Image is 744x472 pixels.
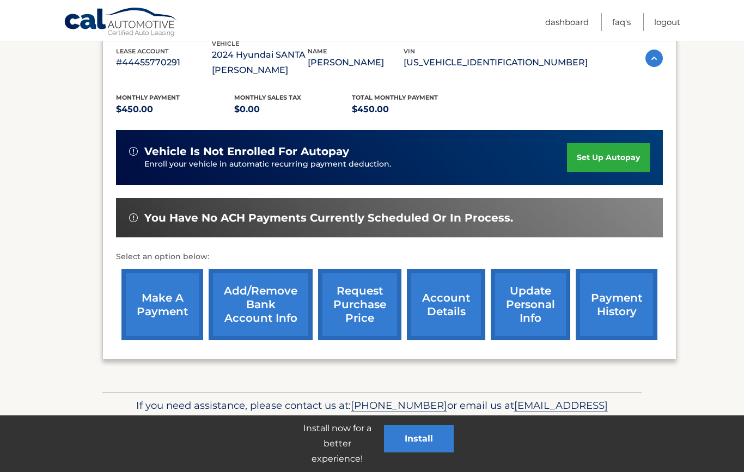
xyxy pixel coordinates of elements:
span: lease account [116,47,169,55]
img: accordion-active.svg [645,50,663,67]
span: vehicle is not enrolled for autopay [144,145,349,158]
span: name [308,47,327,55]
a: update personal info [491,269,570,340]
p: If you need assistance, please contact us at: or email us at [109,397,635,432]
p: $450.00 [116,102,234,117]
p: $450.00 [352,102,470,117]
a: Cal Automotive [64,7,178,39]
p: Install now for a better experience! [290,421,384,467]
span: vehicle [212,40,239,47]
p: #44455770291 [116,55,212,70]
span: Monthly Payment [116,94,180,101]
img: alert-white.svg [129,213,138,222]
span: Total Monthly Payment [352,94,438,101]
a: Dashboard [545,13,589,31]
a: account details [407,269,485,340]
span: vin [404,47,415,55]
p: [PERSON_NAME] [308,55,404,70]
a: set up autopay [567,143,650,172]
p: 2024 Hyundai SANTA [PERSON_NAME] [212,47,308,78]
span: Monthly sales Tax [234,94,301,101]
p: Select an option below: [116,250,663,263]
p: [US_VEHICLE_IDENTIFICATION_NUMBER] [404,55,588,70]
a: request purchase price [318,269,401,340]
a: FAQ's [612,13,631,31]
p: Enroll your vehicle in automatic recurring payment deduction. [144,158,567,170]
img: alert-white.svg [129,147,138,156]
a: Logout [654,13,680,31]
span: You have no ACH payments currently scheduled or in process. [144,211,513,225]
a: Add/Remove bank account info [209,269,313,340]
p: $0.00 [234,102,352,117]
a: make a payment [121,269,203,340]
a: payment history [576,269,657,340]
button: Install [384,425,454,452]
